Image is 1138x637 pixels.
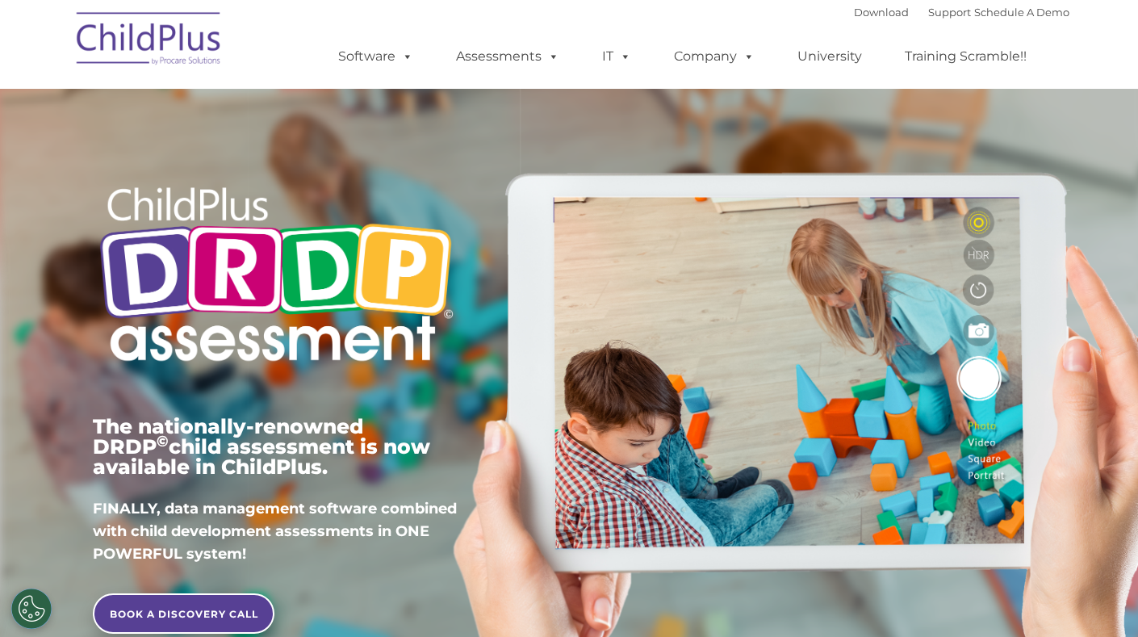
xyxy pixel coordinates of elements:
a: Training Scramble!! [889,40,1043,73]
a: IT [586,40,647,73]
span: FINALLY, data management software combined with child development assessments in ONE POWERFUL sys... [93,500,457,563]
img: Copyright - DRDP Logo Light [93,166,459,388]
font: | [854,6,1069,19]
img: ChildPlus by Procare Solutions [69,1,230,82]
a: University [781,40,878,73]
span: The nationally-renowned DRDP child assessment is now available in ChildPlus. [93,414,430,479]
a: Support [928,6,971,19]
button: Cookies Settings [11,589,52,629]
a: Schedule A Demo [974,6,1069,19]
a: BOOK A DISCOVERY CALL [93,593,274,634]
sup: © [157,432,169,451]
a: Company [658,40,771,73]
a: Assessments [440,40,575,73]
a: Software [322,40,429,73]
a: Download [854,6,909,19]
